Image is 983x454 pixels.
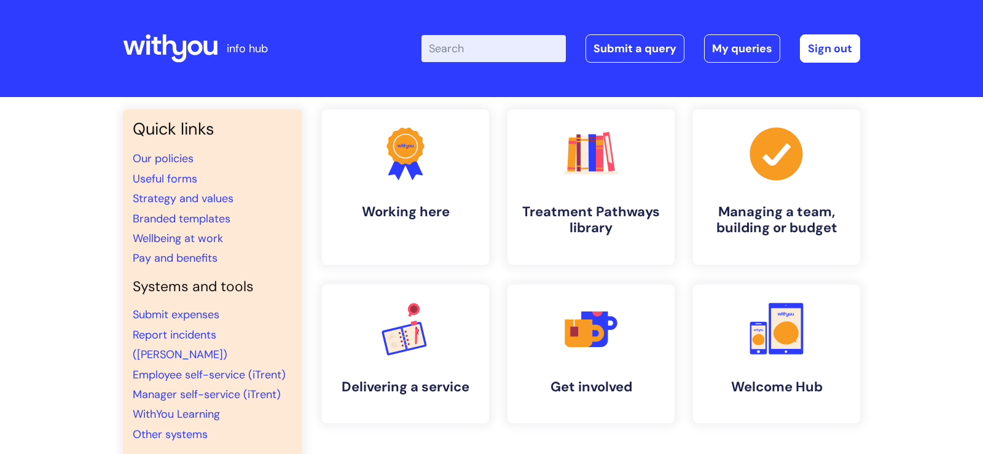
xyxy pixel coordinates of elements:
[133,151,194,166] a: Our policies
[507,109,675,265] a: Treatment Pathways library
[421,34,860,63] div: | -
[133,387,281,402] a: Manager self-service (iTrent)
[703,379,850,395] h4: Welcome Hub
[517,204,665,237] h4: Treatment Pathways library
[507,284,675,423] a: Get involved
[133,278,292,295] h4: Systems and tools
[421,35,566,62] input: Search
[133,367,286,382] a: Employee self-service (iTrent)
[517,379,665,395] h4: Get involved
[227,39,268,58] p: info hub
[704,34,780,63] a: My queries
[322,109,489,265] a: Working here
[703,204,850,237] h4: Managing a team, building or budget
[332,379,479,395] h4: Delivering a service
[133,307,219,322] a: Submit expenses
[133,251,217,265] a: Pay and benefits
[133,119,292,139] h3: Quick links
[693,284,860,423] a: Welcome Hub
[332,204,479,220] h4: Working here
[133,171,197,186] a: Useful forms
[585,34,684,63] a: Submit a query
[133,427,208,442] a: Other systems
[693,109,860,265] a: Managing a team, building or budget
[322,284,489,423] a: Delivering a service
[133,327,227,362] a: Report incidents ([PERSON_NAME])
[133,191,233,206] a: Strategy and values
[800,34,860,63] a: Sign out
[133,231,223,246] a: Wellbeing at work
[133,211,230,226] a: Branded templates
[133,407,220,421] a: WithYou Learning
